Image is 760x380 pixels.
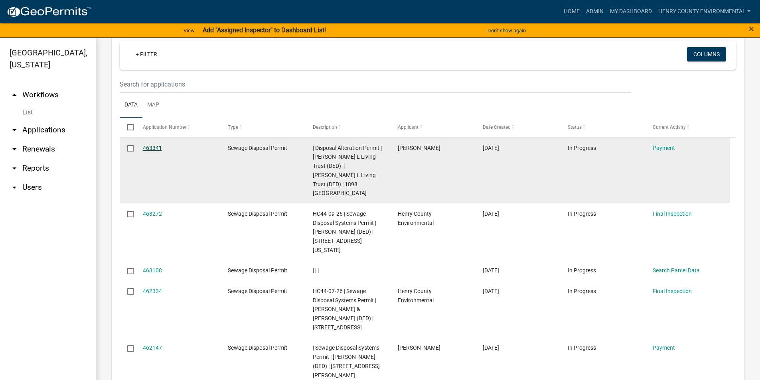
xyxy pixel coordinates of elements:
[142,93,164,118] a: Map
[313,211,376,253] span: HC44-09-26 | Sewage Disposal Systems Permit | Hatch, Randy (DED) | 2082 Iowa Ave
[143,267,162,274] a: 463108
[653,124,686,130] span: Current Activity
[228,345,287,351] span: Sewage Disposal Permit
[483,145,499,151] span: 08/13/2025
[484,24,529,37] button: Don't show again
[143,124,186,130] span: Application Number
[483,345,499,351] span: 08/11/2025
[313,345,380,378] span: | Sewage Disposal Systems Permit | Freyenberger, Ledru (DED) | 1049, Benton Ave
[568,288,596,294] span: In Progress
[568,211,596,217] span: In Progress
[568,124,582,130] span: Status
[607,4,655,19] a: My Dashboard
[398,211,434,226] span: Henry County Environmental
[305,118,390,137] datatable-header-cell: Description
[568,345,596,351] span: In Progress
[228,267,287,274] span: Sewage Disposal Permit
[483,211,499,217] span: 08/13/2025
[398,288,434,303] span: Henry County Environmental
[180,24,198,37] a: View
[398,124,418,130] span: Applicant
[228,288,287,294] span: Sewage Disposal Permit
[228,145,287,151] span: Sewage Disposal Permit
[749,23,754,34] span: ×
[653,267,700,274] a: Search Parcel Data
[653,211,692,217] a: Final Inspection
[10,125,19,135] i: arrow_drop_down
[483,288,499,294] span: 08/11/2025
[10,90,19,100] i: arrow_drop_up
[10,144,19,154] i: arrow_drop_down
[483,124,511,130] span: Date Created
[749,24,754,33] button: Close
[228,211,287,217] span: Sewage Disposal Permit
[313,124,337,130] span: Description
[120,118,135,137] datatable-header-cell: Select
[561,4,583,19] a: Home
[653,145,675,151] a: Payment
[568,267,596,274] span: In Progress
[653,345,675,351] a: Payment
[583,4,607,19] a: Admin
[475,118,560,137] datatable-header-cell: Date Created
[313,288,376,331] span: HC44-07-26 | Sewage Disposal Systems Permit | Carter, Dennis W & Susan A (DED) | 2761 OLD HWY 34
[10,183,19,192] i: arrow_drop_down
[568,145,596,151] span: In Progress
[645,118,730,137] datatable-header-cell: Current Activity
[398,345,440,351] span: Ledru Freyenberger
[228,124,238,130] span: Type
[653,288,692,294] a: Final Inspection
[120,93,142,118] a: Data
[120,76,631,93] input: Search for applications
[560,118,645,137] datatable-header-cell: Status
[10,163,19,173] i: arrow_drop_down
[313,267,319,274] span: | | |
[655,4,754,19] a: Henry County Environmental
[129,47,164,61] a: + Filter
[398,145,440,151] span: Melanie Patton
[143,345,162,351] a: 462147
[135,118,220,137] datatable-header-cell: Application Number
[203,26,326,34] strong: Add "Assigned Inspector" to Dashboard List!
[220,118,305,137] datatable-header-cell: Type
[483,267,499,274] span: 08/13/2025
[390,118,475,137] datatable-header-cell: Applicant
[143,288,162,294] a: 462334
[143,211,162,217] a: 463272
[687,47,726,61] button: Columns
[143,145,162,151] a: 463341
[313,145,382,197] span: | Disposal Alteration Permit | Patton, Rodger L Living Trust (DED) || Patton, Melanie L Living Tr...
